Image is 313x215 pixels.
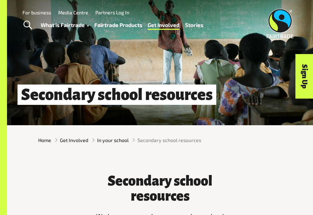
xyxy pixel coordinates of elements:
[97,136,129,144] a: In your school
[41,20,89,30] a: What is Fairtrade
[267,9,294,38] img: Fairtrade Australia New Zealand logo
[38,136,51,144] a: Home
[148,20,179,30] a: Get Involved
[18,85,216,105] h1: Secondary school resources
[22,9,51,15] a: For business
[60,136,88,144] a: Get Involved
[80,174,240,203] h3: Secondary school resources
[19,16,36,34] a: Toggle Search
[58,9,88,15] a: Media Centre
[94,20,142,30] a: Fairtrade Products
[95,9,129,15] a: Partners Log In
[185,20,203,30] a: Stories
[137,136,201,144] span: Secondary school resources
